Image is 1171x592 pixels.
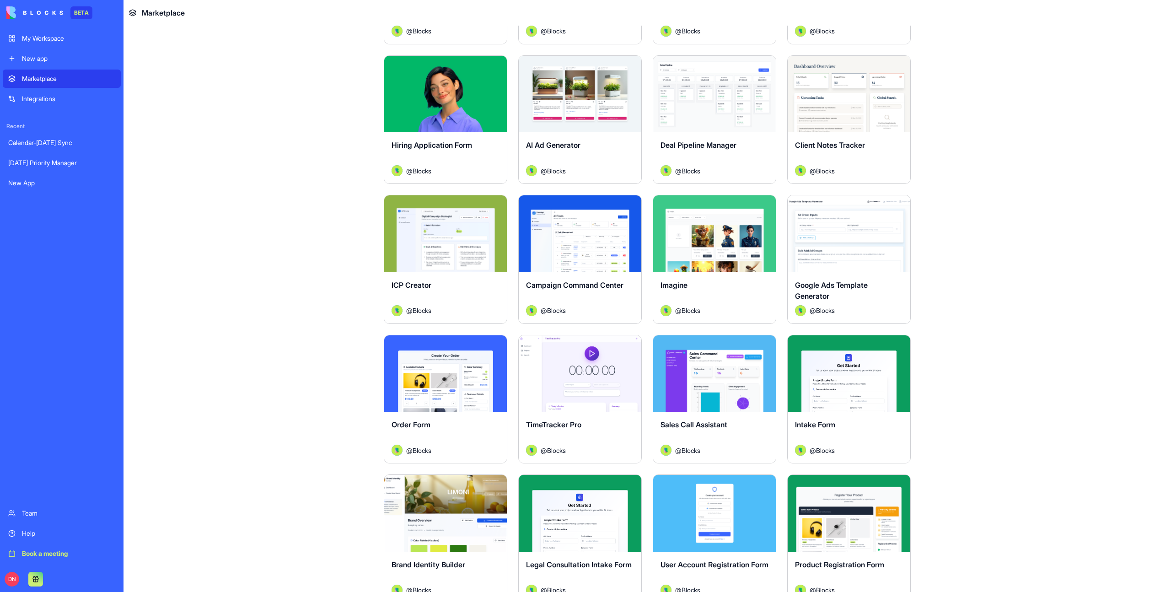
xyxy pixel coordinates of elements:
[795,280,903,305] div: Google Ads Template Generator
[795,559,903,585] div: Product Registration Form
[8,138,115,147] div: Calendar-[DATE] Sync
[392,559,500,585] div: Brand Identity Builder
[661,305,671,316] img: Avatar
[392,140,500,165] div: Hiring Application Form
[384,55,507,184] a: Hiring Application FormAvatar@Blocks
[816,446,835,455] span: Blocks
[3,49,121,68] a: New app
[547,26,566,36] span: Blocks
[675,166,682,176] span: @
[3,154,121,172] a: [DATE] Priority Manager
[661,419,768,445] div: Sales Call Assistant
[795,560,884,569] span: Product Registration Form
[526,305,537,316] img: Avatar
[392,280,431,290] span: ICP Creator
[392,305,403,316] img: Avatar
[22,529,115,538] div: Help
[22,54,115,63] div: New app
[518,55,642,184] a: AI Ad GeneratorAvatar@Blocks
[6,6,92,19] a: BETA
[816,26,835,36] span: Blocks
[661,140,736,150] span: Deal Pipeline Manager
[547,166,566,176] span: Blocks
[3,123,121,130] span: Recent
[3,544,121,563] a: Book a meeting
[541,446,547,455] span: @
[3,174,121,192] a: New App
[3,504,121,522] a: Team
[661,280,688,290] span: Imagine
[675,446,682,455] span: @
[547,306,566,315] span: Blocks
[384,335,507,464] a: Order FormAvatar@Blocks
[22,34,115,43] div: My Workspace
[653,335,776,464] a: Sales Call AssistantAvatar@Blocks
[682,26,700,36] span: Blocks
[541,166,547,176] span: @
[675,306,682,315] span: @
[70,6,92,19] div: BETA
[810,306,816,315] span: @
[392,26,403,37] img: Avatar
[3,90,121,108] a: Integrations
[526,419,634,445] div: TimeTracker Pro
[406,166,413,176] span: @
[8,158,115,167] div: [DATE] Priority Manager
[526,445,537,456] img: Avatar
[810,446,816,455] span: @
[413,446,431,455] span: Blocks
[653,195,776,324] a: ImagineAvatar@Blocks
[795,445,806,456] img: Avatar
[661,26,671,37] img: Avatar
[816,306,835,315] span: Blocks
[526,420,581,429] span: TimeTracker Pro
[682,446,700,455] span: Blocks
[384,195,507,324] a: ICP CreatorAvatar@Blocks
[413,306,431,315] span: Blocks
[526,165,537,176] img: Avatar
[661,165,671,176] img: Avatar
[3,524,121,543] a: Help
[787,335,911,464] a: Intake FormAvatar@Blocks
[413,26,431,36] span: Blocks
[653,55,776,184] a: Deal Pipeline ManagerAvatar@Blocks
[526,26,537,37] img: Avatar
[413,166,431,176] span: Blocks
[795,305,806,316] img: Avatar
[661,560,768,569] span: User Account Registration Form
[142,7,185,18] span: Marketplace
[3,70,121,88] a: Marketplace
[661,445,671,456] img: Avatar
[518,335,642,464] a: TimeTracker ProAvatar@Blocks
[541,26,547,36] span: @
[392,560,465,569] span: Brand Identity Builder
[816,166,835,176] span: Blocks
[22,549,115,558] div: Book a meeting
[22,509,115,518] div: Team
[795,280,868,301] span: Google Ads Template Generator
[675,26,682,36] span: @
[392,420,430,429] span: Order Form
[406,446,413,455] span: @
[392,445,403,456] img: Avatar
[795,420,835,429] span: Intake Form
[8,178,115,188] div: New App
[526,140,634,165] div: AI Ad Generator
[3,29,121,48] a: My Workspace
[795,165,806,176] img: Avatar
[547,446,566,455] span: Blocks
[661,559,768,585] div: User Account Registration Form
[392,165,403,176] img: Avatar
[392,280,500,305] div: ICP Creator
[5,572,19,587] span: DN
[406,26,413,36] span: @
[6,6,63,19] img: logo
[406,306,413,315] span: @
[787,55,911,184] a: Client Notes TrackerAvatar@Blocks
[526,560,632,569] span: Legal Consultation Intake Form
[526,280,634,305] div: Campaign Command Center
[22,74,115,83] div: Marketplace
[661,280,768,305] div: Imagine
[787,195,911,324] a: Google Ads Template GeneratorAvatar@Blocks
[661,420,727,429] span: Sales Call Assistant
